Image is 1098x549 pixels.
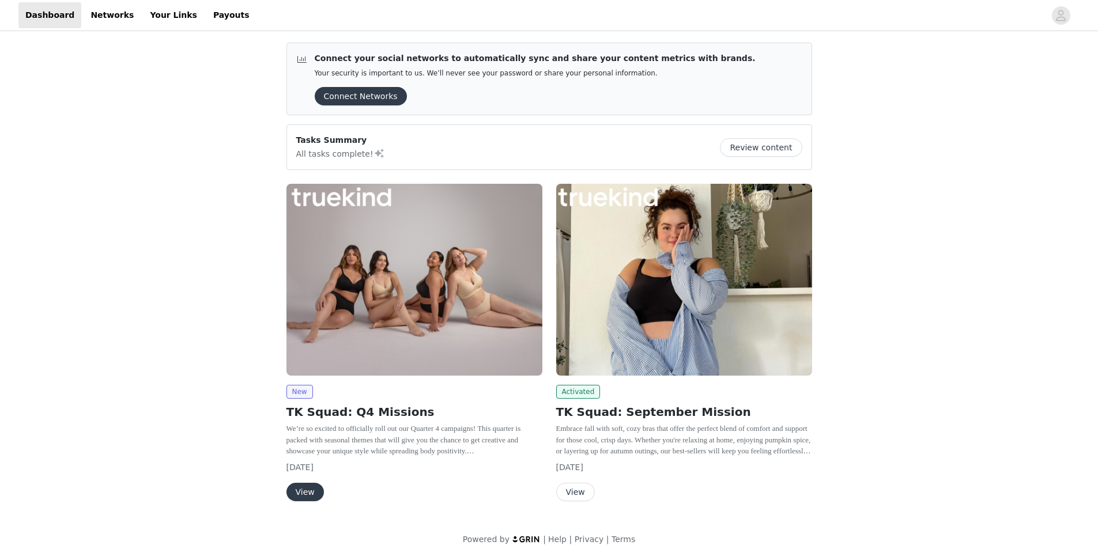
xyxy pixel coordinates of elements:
button: Connect Networks [315,87,407,105]
span: | [569,535,572,544]
span: | [606,535,609,544]
span: Embrace fall with soft, cozy bras that offer the perfect blend of comfort and support for those c... [556,424,811,467]
h2: TK Squad: Q4 Missions [286,403,542,421]
img: Truekind [286,184,542,376]
a: Your Links [143,2,204,28]
img: Truekind [556,184,812,376]
span: Activated [556,385,601,399]
span: | [543,535,546,544]
a: Help [548,535,567,544]
span: New [286,385,313,399]
span: We’re so excited to officially roll out our Quarter 4 campaigns! This quarter is packed with seas... [286,424,521,455]
a: Networks [84,2,141,28]
a: View [286,488,324,497]
button: Review content [720,138,802,157]
span: [DATE] [286,463,314,472]
p: Tasks Summary [296,134,385,146]
a: Privacy [575,535,604,544]
img: logo [512,535,541,543]
h2: TK Squad: September Mission [556,403,812,421]
p: All tasks complete! [296,146,385,160]
p: Your security is important to us. We’ll never see your password or share your personal information. [315,69,756,78]
a: Dashboard [18,2,81,28]
p: Connect your social networks to automatically sync and share your content metrics with brands. [315,52,756,65]
button: View [286,483,324,501]
a: Payouts [206,2,256,28]
div: avatar [1055,6,1066,25]
span: Powered by [463,535,510,544]
a: Terms [612,535,635,544]
a: View [556,488,595,497]
button: View [556,483,595,501]
span: [DATE] [556,463,583,472]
